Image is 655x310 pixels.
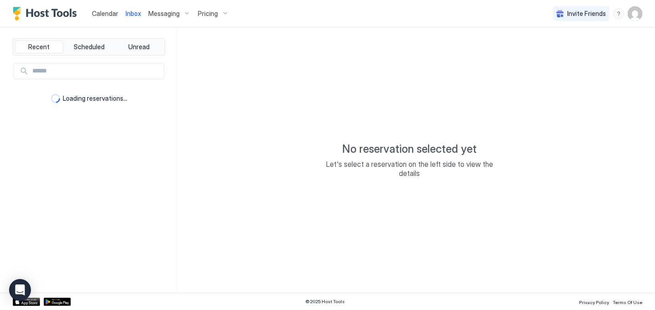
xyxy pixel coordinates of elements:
span: Unread [128,43,150,51]
span: Messaging [148,10,180,18]
button: Recent [15,41,63,53]
button: Unread [115,41,163,53]
a: Inbox [126,9,141,18]
span: Loading reservations... [63,94,127,103]
span: Calendar [92,10,118,17]
span: No reservation selected yet [342,142,477,156]
span: Recent [28,43,50,51]
span: Inbox [126,10,141,17]
button: Scheduled [65,41,113,53]
div: menu [613,8,624,19]
a: Host Tools Logo [13,7,81,21]
input: Input Field [29,63,164,79]
div: User profile [628,6,642,21]
div: loading [51,94,60,103]
span: Pricing [198,10,218,18]
a: App Store [13,298,40,306]
div: Open Intercom Messenger [9,279,31,301]
a: Google Play Store [44,298,71,306]
span: Invite Friends [567,10,606,18]
span: Privacy Policy [579,300,609,305]
a: Privacy Policy [579,297,609,306]
span: Terms Of Use [613,300,642,305]
div: tab-group [13,38,165,56]
span: Let's select a reservation on the left side to view the details [318,160,500,178]
a: Terms Of Use [613,297,642,306]
a: Calendar [92,9,118,18]
span: Scheduled [74,43,105,51]
span: © 2025 Host Tools [305,299,345,305]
